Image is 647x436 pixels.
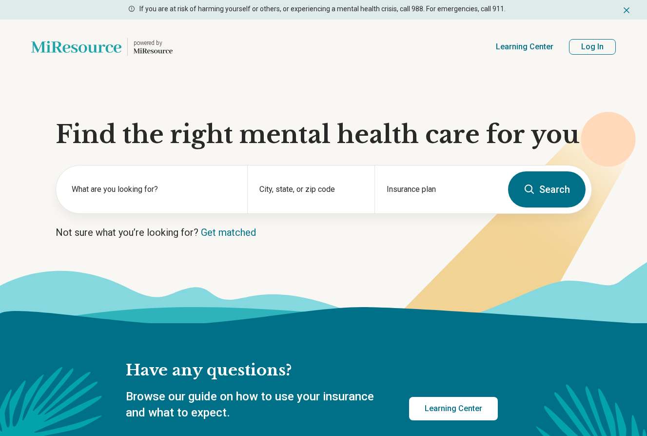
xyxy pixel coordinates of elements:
a: Get matched [201,227,256,238]
a: Learning Center [409,397,498,420]
a: Learning Center [496,41,553,53]
button: Dismiss [622,4,631,16]
p: Browse our guide on how to use your insurance and what to expect. [126,389,386,421]
label: What are you looking for? [72,184,235,195]
p: powered by [134,39,173,47]
button: Search [508,171,586,208]
button: Log In [569,39,616,55]
a: Home page [31,31,173,62]
p: Not sure what you’re looking for? [56,226,592,239]
h1: Find the right mental health care for you [56,120,592,149]
p: If you are at risk of harming yourself or others, or experiencing a mental health crisis, call 98... [139,4,506,14]
h2: Have any questions? [126,360,498,381]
